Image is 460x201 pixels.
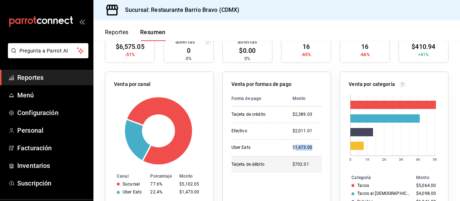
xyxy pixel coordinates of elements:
th: Porcentaje [147,172,176,180]
div: $702.01 [293,161,322,168]
div: $5,064.00 [416,183,437,188]
div: $2,011.01 [293,128,322,134]
text: 1K [365,157,370,161]
span: $0.00 [239,46,256,55]
div: 22.4% [150,189,174,195]
div: $4,098.00 [416,191,437,196]
span: +41% [418,51,429,58]
span: Reportes [17,73,87,82]
div: navigation tabs [105,29,166,41]
p: Venta por formas de pago [231,81,291,88]
div: Uber Eats [123,189,142,195]
span: $410.94 [411,42,435,51]
div: 77.6% [150,182,174,187]
div: $5,102.05 [179,182,202,187]
span: 0% [186,55,192,62]
button: Resumen [140,29,166,41]
span: Facturación [17,143,87,153]
h3: Sucursal: Restaurante Barrio Bravo (CDMX) [119,6,239,14]
div: Tarjeta de débito [231,161,281,168]
button: Reportes [105,29,129,41]
div: $1,473.00 [179,189,202,195]
text: 2K [382,157,387,161]
span: 0% [244,55,250,62]
div: Efectivo [231,128,281,134]
button: Pregunta a Parrot AI [8,43,88,58]
span: Personal [17,125,87,135]
span: -51% [125,51,135,58]
span: Inventarios [17,161,87,170]
div: $1,473.00 [293,145,322,151]
text: 3K [399,157,404,161]
span: 16 [303,42,310,51]
div: Tarjeta de crédito [231,111,281,118]
span: $6,575.05 [116,42,144,51]
text: 5K [433,157,437,161]
span: -66% [360,51,370,58]
p: Venta por categoría [349,81,395,88]
p: Venta por canal [114,81,151,88]
div: Tacos [357,183,369,188]
div: $2,389.03 [293,111,322,118]
span: Suscripción [17,178,87,188]
text: 0 [349,157,351,161]
div: Tacos al [DEMOGRAPHIC_DATA] 2x1 [357,191,410,196]
span: Menú [17,90,87,100]
th: Canal [105,172,147,180]
text: 4K [416,157,420,161]
th: Monto [287,91,322,106]
span: Pregunta a Parrot AI [19,47,77,55]
th: Categoría [340,174,413,182]
th: Monto [176,172,213,180]
div: Sucursal [123,182,140,187]
div: Uber Eats [231,145,281,151]
th: Forma de pago [231,91,287,106]
span: -65% [301,51,311,58]
button: open_drawer_menu [79,19,85,24]
th: Monto [413,174,448,182]
span: Configuración [17,108,87,118]
span: 0 [187,46,190,55]
span: 16 [361,42,368,51]
a: Pregunta a Parrot AI [5,52,88,60]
